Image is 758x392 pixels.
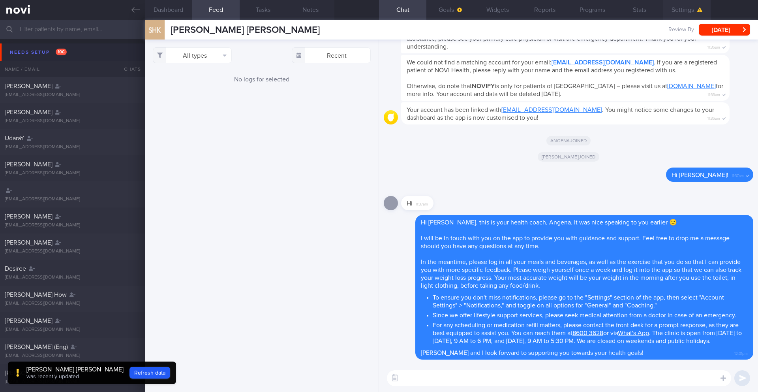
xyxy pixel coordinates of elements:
span: 11:36am [707,43,720,50]
a: [EMAIL_ADDRESS][DOMAIN_NAME] [501,107,602,113]
li: Since we offer lifestyle support services, please seek medical attention from a doctor in case of... [433,309,748,319]
span: [PERSON_NAME] How [5,292,67,298]
span: 11:37am [732,171,744,179]
span: Your account has been linked with . You might notice some changes to your dashboard as the app is... [407,107,714,121]
button: [DATE] [699,24,750,36]
span: 12:01pm [734,349,748,356]
div: [EMAIL_ADDRESS][DOMAIN_NAME] [5,353,140,359]
span: We could not find a matching account for your email: . If you are a registered patient of NOVI He... [407,59,717,73]
span: 11:36am [707,114,720,121]
span: [PERSON_NAME] [5,239,53,246]
li: For any scheduling or medication refill matters, please contact the front desk for a prompt respo... [433,319,748,345]
button: All types [153,47,232,63]
span: Desiree [5,266,26,272]
span: [PERSON_NAME] [5,161,53,168]
a: [DOMAIN_NAME] [667,83,716,89]
span: was recently updated [26,374,79,379]
div: [EMAIL_ADDRESS][DOMAIN_NAME] [5,301,140,307]
span: 11:36am [707,90,720,98]
div: [EMAIL_ADDRESS][DOMAIN_NAME] [5,249,140,254]
strong: NOVIFY [472,83,495,89]
span: [PERSON_NAME] [5,109,53,115]
a: 8600 3628 [572,330,603,336]
div: [EMAIL_ADDRESS][DOMAIN_NAME] [5,144,140,150]
span: [PERSON_NAME] (Eng) [5,370,68,376]
div: [EMAIL_ADDRESS][DOMAIN_NAME] [5,379,140,385]
div: [EMAIL_ADDRESS][DOMAIN_NAME] [5,92,140,98]
span: Hi [PERSON_NAME], this is your health coach, Angena. It was nice speaking to you earlier 🙂 [421,219,677,226]
span: Angena joined [546,136,591,145]
span: [PERSON_NAME] [5,318,53,324]
span: [PERSON_NAME] [PERSON_NAME] [171,25,320,35]
span: [PERSON_NAME] [5,83,53,89]
div: [EMAIL_ADDRESS][DOMAIN_NAME] [5,118,140,124]
span: Hi [PERSON_NAME]! [672,172,728,178]
span: In the meantime, please log in all your meals and beverages, as well as the exercise that you do ... [421,259,741,289]
span: Otherwise, do note that is only for patients of [GEOGRAPHIC_DATA] – please visit us at for more i... [407,83,723,97]
div: Needs setup [8,47,69,58]
span: Review By [668,26,694,34]
div: No logs for selected [153,75,371,84]
div: [EMAIL_ADDRESS][DOMAIN_NAME] [5,222,140,228]
span: [PERSON_NAME] joined [538,152,600,162]
div: [EMAIL_ADDRESS][DOMAIN_NAME] [5,196,140,202]
span: Hi [407,200,413,207]
button: Refresh data [129,367,170,379]
span: [PERSON_NAME] [5,213,53,220]
div: [EMAIL_ADDRESS][DOMAIN_NAME] [5,327,140,333]
div: SHK [143,15,167,45]
span: [PERSON_NAME] and I look forward to supporting you towards your health goals! [421,350,644,356]
div: [PERSON_NAME] [PERSON_NAME] [26,366,124,373]
div: Chats [113,61,145,77]
a: What's App [618,330,649,336]
li: To ensure you don't miss notifications, please go to the "Settings" section of the app, then sele... [433,292,748,309]
a: [EMAIL_ADDRESS][DOMAIN_NAME] [552,59,654,66]
div: [EMAIL_ADDRESS][DOMAIN_NAME] [5,170,140,176]
div: [EMAIL_ADDRESS][DOMAIN_NAME] [5,275,140,281]
span: 106 [56,49,67,55]
span: UdaraY [5,135,24,141]
span: [PERSON_NAME] (Eng) [5,344,68,350]
span: 11:37am [416,200,428,207]
span: I will be in touch with you on the app to provide you with guidance and support. Feel free to dro... [421,235,730,249]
